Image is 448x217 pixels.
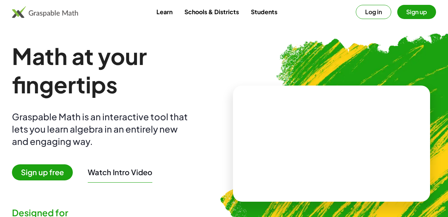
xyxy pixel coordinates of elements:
[245,5,283,19] a: Students
[276,116,388,172] video: What is this? This is dynamic math notation. Dynamic math notation plays a central role in how Gr...
[12,111,191,148] div: Graspable Math is an interactive tool that lets you learn algebra in an entirely new and engaging...
[397,5,436,19] button: Sign up
[88,167,152,177] button: Watch Intro Video
[150,5,178,19] a: Learn
[12,164,73,180] span: Sign up free
[356,5,391,19] button: Log in
[178,5,245,19] a: Schools & Districts
[12,42,221,99] h1: Math at your fingertips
